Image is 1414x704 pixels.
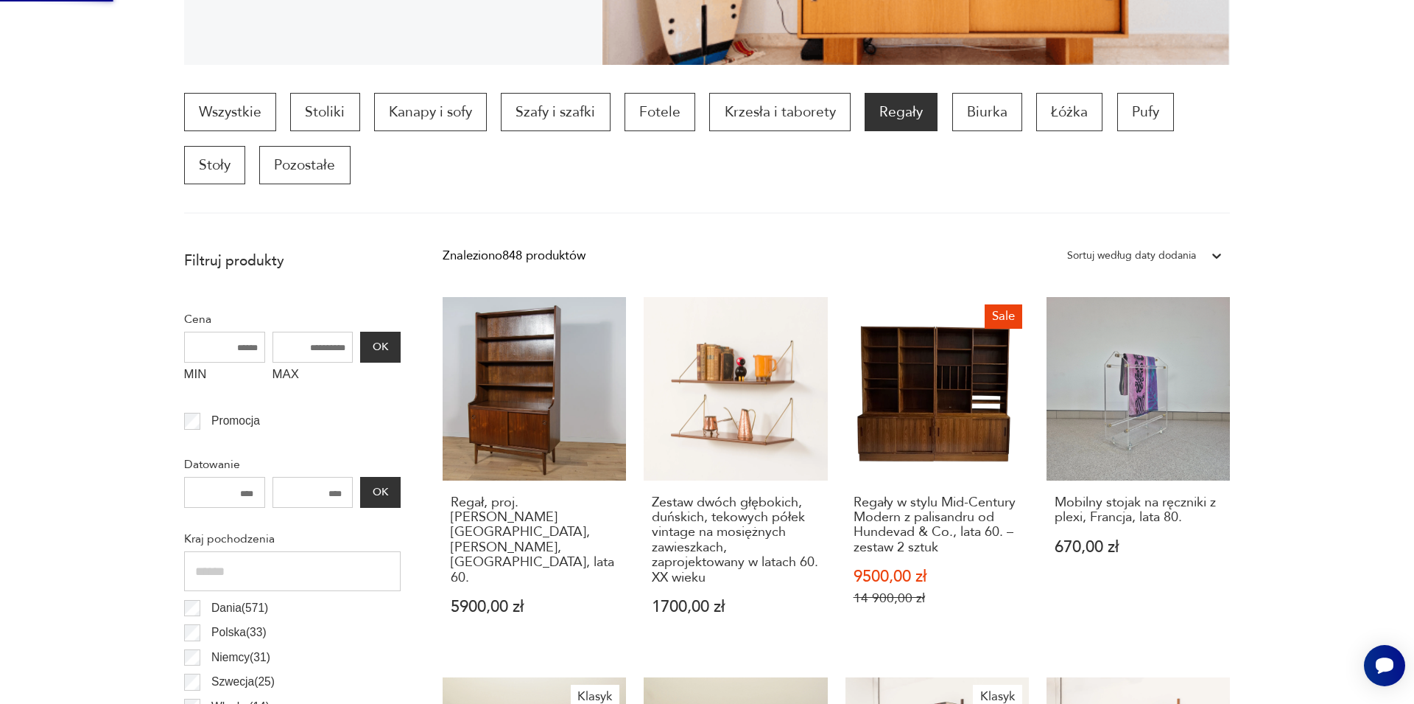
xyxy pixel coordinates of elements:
[211,672,275,691] p: Szwecja ( 25 )
[211,648,270,667] p: Niemcy ( 31 )
[184,310,401,329] p: Cena
[290,93,359,131] a: Stoliki
[845,297,1029,649] a: SaleRegały w stylu Mid-Century Modern z palisandru od Hundevad & Co., lata 60. – zestaw 2 sztukRe...
[952,93,1022,131] a: Biurka
[854,569,1021,585] p: 9500,00 zł
[259,146,350,184] a: Pozostałe
[360,332,400,363] button: OK
[184,363,265,391] label: MIN
[184,529,401,548] p: Kraj pochodzenia
[451,495,619,585] h3: Regał, proj. [PERSON_NAME][GEOGRAPHIC_DATA], [PERSON_NAME], [GEOGRAPHIC_DATA], lata 60.
[272,363,353,391] label: MAX
[854,495,1021,556] h3: Regały w stylu Mid-Century Modern z palisandru od Hundevad & Co., lata 60. – zestaw 2 sztuk
[211,599,268,618] p: Dania ( 571 )
[625,93,695,131] a: Fotele
[184,146,245,184] a: Stoły
[1364,645,1405,686] iframe: Smartsupp widget button
[211,411,260,431] p: Promocja
[184,93,276,131] a: Wszystkie
[443,297,626,649] a: Regał, proj. J. Sorth, Bornholm, Dania, lata 60.Regał, proj. [PERSON_NAME][GEOGRAPHIC_DATA], [PER...
[443,246,585,265] div: Znaleziono 848 produktów
[1117,93,1174,131] a: Pufy
[1055,495,1223,526] h3: Mobilny stojak na ręczniki z plexi, Francja, lata 80.
[1036,93,1102,131] a: Łóżka
[652,599,820,615] p: 1700,00 zł
[1055,540,1223,555] p: 670,00 zł
[865,93,938,131] a: Regały
[644,297,827,649] a: Zestaw dwóch głębokich, duńskich, tekowych półek vintage na mosiężnych zawieszkach, zaprojektowan...
[360,477,400,508] button: OK
[1047,297,1230,649] a: Mobilny stojak na ręczniki z plexi, Francja, lata 80.Mobilny stojak na ręczniki z plexi, Francja,...
[184,251,401,271] p: Filtruj produkty
[451,599,619,615] p: 5900,00 zł
[501,93,610,131] a: Szafy i szafki
[854,590,1021,606] p: 14 900,00 zł
[709,93,850,131] a: Krzesła i taborety
[374,93,487,131] a: Kanapy i sofy
[652,495,820,585] h3: Zestaw dwóch głębokich, duńskich, tekowych półek vintage na mosiężnych zawieszkach, zaprojektowan...
[184,455,401,474] p: Datowanie
[211,623,267,642] p: Polska ( 33 )
[1067,246,1196,265] div: Sortuj według daty dodania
